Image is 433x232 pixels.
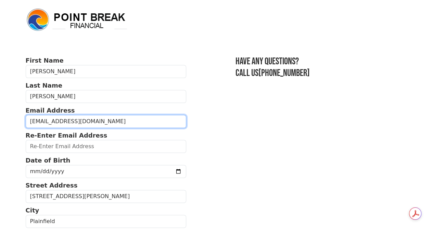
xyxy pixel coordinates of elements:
[26,157,71,164] strong: Date of Birth
[26,82,62,89] strong: Last Name
[26,190,187,203] input: Street Address
[26,215,187,228] input: City
[26,65,187,78] input: First Name
[235,56,407,67] h3: Have any questions?
[26,107,75,114] strong: Email Address
[235,67,407,79] h3: Call us
[26,8,128,32] img: logo.png
[258,67,310,79] a: [PHONE_NUMBER]
[26,207,39,214] strong: City
[26,90,187,103] input: Last Name
[26,132,107,139] strong: Re-Enter Email Address
[26,57,64,64] strong: First Name
[26,115,187,128] input: Email Address
[26,182,78,189] strong: Street Address
[26,140,187,153] input: Re-Enter Email Address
